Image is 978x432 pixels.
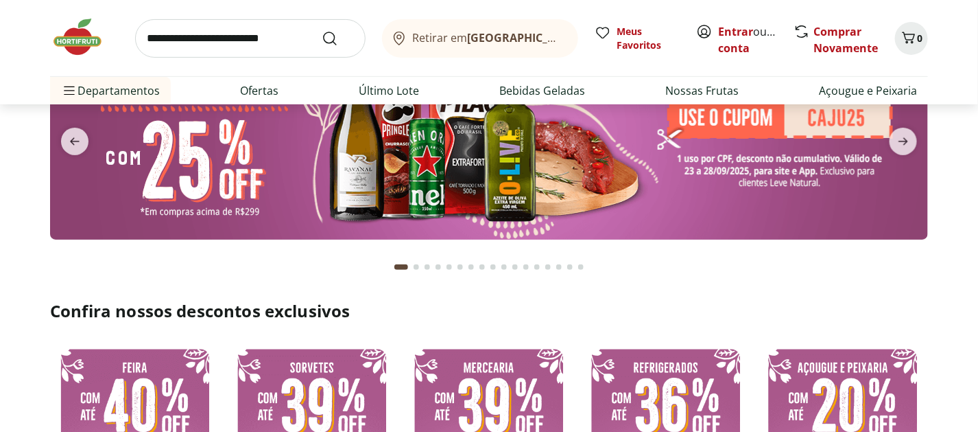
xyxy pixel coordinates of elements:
a: Meus Favoritos [595,25,680,52]
img: Hortifruti [50,16,119,58]
b: [GEOGRAPHIC_DATA]/[GEOGRAPHIC_DATA] [468,30,699,45]
button: Go to page 8 from fs-carousel [477,251,488,284]
span: 0 [917,32,922,45]
button: Carrinho [895,22,928,55]
button: Go to page 9 from fs-carousel [488,251,499,284]
a: Açougue e Peixaria [819,82,917,99]
button: Retirar em[GEOGRAPHIC_DATA]/[GEOGRAPHIC_DATA] [382,19,578,58]
button: previous [50,128,99,155]
button: Go to page 4 from fs-carousel [433,251,444,284]
button: Go to page 14 from fs-carousel [542,251,553,284]
button: Submit Search [322,30,355,47]
button: Go to page 15 from fs-carousel [553,251,564,284]
button: Go to page 11 from fs-carousel [510,251,521,284]
span: ou [718,23,779,56]
button: Current page from fs-carousel [392,251,411,284]
span: Retirar em [413,32,564,44]
button: next [879,128,928,155]
h2: Confira nossos descontos exclusivos [50,300,928,322]
a: Nossas Frutas [665,82,739,99]
a: Criar conta [718,24,794,56]
span: Departamentos [61,74,160,107]
button: Go to page 2 from fs-carousel [411,251,422,284]
input: search [135,19,366,58]
button: Go to page 6 from fs-carousel [455,251,466,284]
a: Ofertas [240,82,278,99]
a: Comprar Novamente [813,24,878,56]
button: Go to page 17 from fs-carousel [575,251,586,284]
button: Go to page 13 from fs-carousel [532,251,542,284]
span: Meus Favoritos [617,25,680,52]
button: Go to page 16 from fs-carousel [564,251,575,284]
button: Go to page 7 from fs-carousel [466,251,477,284]
a: Entrar [718,24,753,39]
button: Menu [61,74,77,107]
a: Bebidas Geladas [499,82,585,99]
button: Go to page 12 from fs-carousel [521,251,532,284]
button: Go to page 5 from fs-carousel [444,251,455,284]
a: Último Lote [359,82,419,99]
button: Go to page 3 from fs-carousel [422,251,433,284]
img: banana [50,27,928,240]
button: Go to page 10 from fs-carousel [499,251,510,284]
